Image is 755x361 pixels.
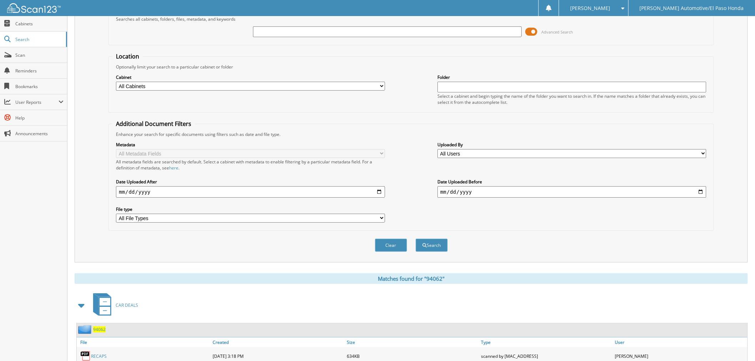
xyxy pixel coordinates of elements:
span: Search [15,36,62,42]
a: Size [345,337,479,347]
a: here [169,165,178,171]
div: All metadata fields are searched by default. Select a cabinet with metadata to enable filtering b... [116,159,385,171]
label: Cabinet [116,74,385,80]
a: RECAPS [91,353,107,359]
a: Type [479,337,613,347]
input: end [437,186,706,198]
a: CAR DEALS [89,291,138,319]
span: [PERSON_NAME] [571,6,610,10]
a: 94062 [93,326,106,332]
legend: Location [112,52,143,60]
label: Date Uploaded Before [437,179,706,185]
a: Created [211,337,345,347]
div: Select a cabinet and begin typing the name of the folder you want to search in. If the name match... [437,93,706,105]
span: [PERSON_NAME] Automotive/El Paso Honda [640,6,744,10]
label: Date Uploaded After [116,179,385,185]
span: CAR DEALS [116,302,138,308]
div: Searches all cabinets, folders, files, metadata, and keywords [112,16,710,22]
span: Bookmarks [15,83,64,90]
label: Uploaded By [437,142,706,148]
div: Optionally limit your search to a particular cabinet or folder [112,64,710,70]
label: File type [116,206,385,212]
label: Metadata [116,142,385,148]
a: File [77,337,211,347]
iframe: Chat Widget [719,327,755,361]
img: folder2.png [78,325,93,334]
span: Help [15,115,64,121]
span: Advanced Search [541,29,573,35]
span: Reminders [15,68,64,74]
span: Scan [15,52,64,58]
input: start [116,186,385,198]
div: Matches found for "94062" [75,273,748,284]
span: User Reports [15,99,59,105]
legend: Additional Document Filters [112,120,195,128]
button: Search [416,239,448,252]
span: Cabinets [15,21,64,27]
img: scan123-logo-white.svg [7,3,61,13]
a: User [613,337,748,347]
label: Folder [437,74,706,80]
div: Enhance your search for specific documents using filters such as date and file type. [112,131,710,137]
span: Announcements [15,131,64,137]
button: Clear [375,239,407,252]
